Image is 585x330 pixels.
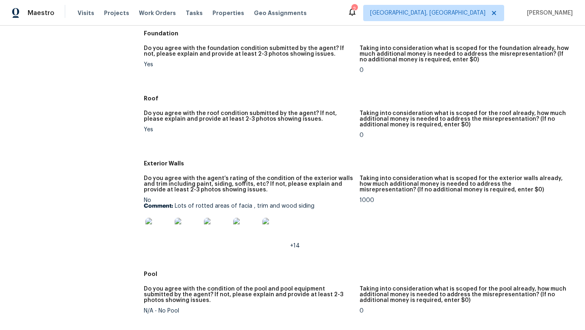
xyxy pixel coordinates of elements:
[360,198,569,203] div: 1000
[144,203,353,209] p: Lots of rotted areas of facia , trim and wood siding
[524,9,573,17] span: [PERSON_NAME]
[78,9,94,17] span: Visits
[144,159,575,167] h5: Exterior Walls
[360,111,569,128] h5: Taking into consideration what is scoped for the roof already, how much additional money is neede...
[351,5,357,13] div: 2
[360,176,569,193] h5: Taking into consideration what is scoped for the exterior walls already, how much additional mone...
[360,132,569,138] div: 0
[144,198,353,249] div: No
[360,67,569,73] div: 0
[144,62,353,67] div: Yes
[144,46,353,57] h5: Do you agree with the foundation condition submitted by the agent? If not, please explain and pro...
[360,286,569,303] h5: Taking into consideration what is scoped for the pool already, how much additional money is neede...
[144,94,575,102] h5: Roof
[254,9,307,17] span: Geo Assignments
[144,270,575,278] h5: Pool
[139,9,176,17] span: Work Orders
[144,127,353,132] div: Yes
[186,10,203,16] span: Tasks
[144,111,353,122] h5: Do you agree with the roof condition submitted by the agent? If not, please explain and provide a...
[144,286,353,303] h5: Do you agree with the condition of the pool and pool equipment submitted by the agent? If not, pl...
[212,9,244,17] span: Properties
[144,29,575,37] h5: Foundation
[144,203,173,209] b: Comment:
[28,9,54,17] span: Maestro
[144,176,353,193] h5: Do you agree with the agent’s rating of the condition of the exterior walls and trim including pa...
[370,9,485,17] span: [GEOGRAPHIC_DATA], [GEOGRAPHIC_DATA]
[104,9,129,17] span: Projects
[144,308,353,314] div: N/A - No Pool
[360,308,569,314] div: 0
[360,46,569,63] h5: Taking into consideration what is scoped for the foundation already, how much additional money is...
[290,243,300,249] span: +14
